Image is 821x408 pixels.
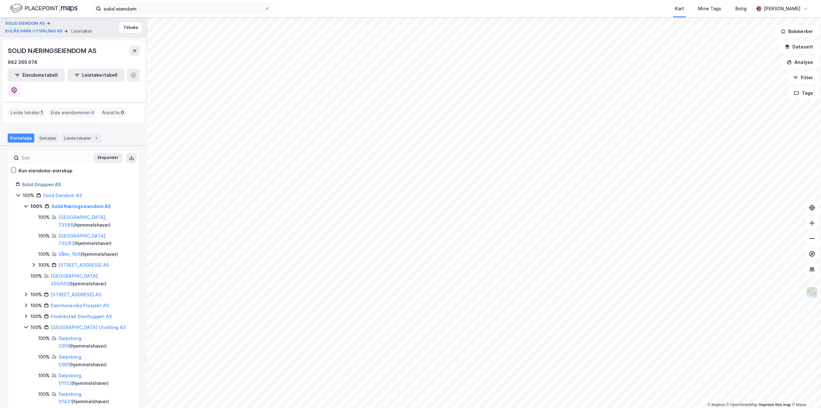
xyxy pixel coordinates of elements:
[30,324,42,331] div: 100%
[37,134,59,143] div: Detaljer
[38,390,50,398] div: 100%
[19,167,72,175] div: Kun eiendoms-eierskap
[91,109,94,117] span: 4
[58,233,106,246] a: [GEOGRAPHIC_DATA], 732/63
[806,286,818,299] img: Z
[726,403,758,407] a: OpenStreetMap
[58,335,82,349] a: Sarpsborg, 1/919
[779,40,818,53] button: Datasett
[775,25,818,38] button: Bokmerker
[38,372,50,379] div: 100%
[8,46,97,56] div: SOLID NÆRINGSEIENDOM AS
[41,109,43,117] span: 1
[38,250,50,258] div: 100%
[707,403,725,407] a: Mapbox
[30,272,42,280] div: 100%
[38,261,50,269] div: 100%
[51,204,111,209] a: Solid Næringseiendom AS
[8,58,37,66] div: 982 365 074
[121,109,124,117] span: 0
[58,262,109,268] a: [STREET_ADDRESS] AS
[101,4,265,13] input: Søk på adresse, matrikkel, gårdeiere, leietakere eller personer
[5,28,64,34] button: KULÅS PARK UTVIKLING AS
[30,203,43,210] div: 100%
[735,5,747,13] div: Bolig
[119,22,142,33] button: Tilbake
[51,272,132,288] div: ( hjemmelshaver )
[19,153,89,163] input: Søk
[789,377,821,408] iframe: Chat Widget
[38,232,50,240] div: 100%
[5,20,46,27] button: SOLID EIENDOM AS
[51,273,99,286] a: [GEOGRAPHIC_DATA], 203/503
[58,390,132,406] div: ( hjemmelshaver )
[93,153,123,163] button: Ekspander
[789,87,818,100] button: Tags
[51,314,112,319] a: Fredrikstad Stenhuggeri AS
[58,334,132,350] div: ( hjemmelshaver )
[71,27,92,35] div: Leietaker
[30,313,42,320] div: 100%
[23,192,34,199] div: 100%
[8,69,65,82] button: Eiendomstabell
[764,5,800,13] div: [PERSON_NAME]
[58,232,132,247] div: ( hjemmelshaver )
[38,334,50,342] div: 100%
[30,302,42,309] div: 100%
[22,182,61,187] a: Solid Gruppen AS
[58,372,132,387] div: ( hjemmelshaver )
[93,135,99,141] div: 1
[43,193,82,198] a: Solid Eiendom AS
[675,5,684,13] div: Kart
[759,403,791,407] a: Improve this map
[58,391,82,404] a: Sarpsborg, 1/1421
[788,71,818,84] button: Filter
[51,292,101,297] a: [STREET_ADDRESS] AS
[10,3,78,14] img: logo.f888ab2527a4732fd821a326f86c7f29.svg
[51,325,126,330] a: [GEOGRAPHIC_DATA] Utvikling AS
[38,353,50,361] div: 100%
[698,5,721,13] div: Mine Tags
[48,108,97,118] div: Eide eiendommer :
[62,134,102,143] div: Leide lokaler
[58,251,81,257] a: Våler, 15/6
[38,213,50,221] div: 100%
[51,303,109,308] a: Dammensvika Prosjekt AS
[58,354,82,367] a: Sarpsborg, 1/991
[58,250,118,258] div: ( hjemmelshaver )
[58,214,106,228] a: [GEOGRAPHIC_DATA], 731/66
[8,134,34,143] div: Portefølje
[58,353,132,369] div: ( hjemmelshaver )
[58,373,82,386] a: Sarpsborg, 1/1133
[58,213,132,229] div: ( hjemmelshaver )
[67,69,124,82] button: Leietakertabell
[30,291,42,299] div: 100%
[781,56,818,69] button: Analyse
[8,108,46,118] div: Leide lokaler :
[99,108,127,118] div: Ansatte :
